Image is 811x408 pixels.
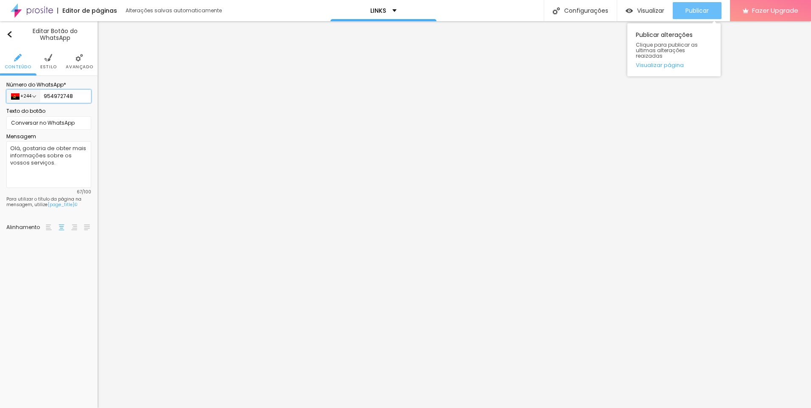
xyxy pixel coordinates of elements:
p: LINKS [370,8,386,14]
button: Publicar [673,2,722,19]
img: Icone [14,54,22,61]
div: Editor de páginas [57,8,117,14]
div: Mensagem [6,134,91,139]
textarea: Olá, gostaria de obter mais informações sobre os vossos serviços. [6,141,91,188]
div: Publicar alterações [627,23,721,76]
a: Visualizar página [636,62,712,68]
button: Visualizar [617,2,673,19]
img: Icone [553,7,560,14]
span: {page_title} [48,201,75,208]
span: Avançado [66,65,93,69]
span: Publicar [685,7,709,14]
img: Icone [76,54,83,61]
iframe: Editor [98,21,811,408]
img: Icone [45,54,52,61]
img: paragraph-center-align.svg [59,224,64,230]
img: paragraph-right-align.svg [71,224,77,230]
div: Alterações salvas automaticamente [126,8,223,13]
p: Para utilizar o título da página na mensagem, utilize [6,196,91,207]
span: Clique para publicar as ultimas alterações reaizadas [636,42,712,59]
img: Icone [6,31,13,38]
p: + 244 [20,94,31,98]
div: Editar Botão do WhatsApp [6,28,91,41]
img: paragraph-justified-align.svg [84,224,90,230]
span: Visualizar [637,7,664,14]
div: Texto do botão [6,107,91,115]
span: 67/100 [6,190,91,194]
img: view-1.svg [626,7,633,14]
img: paragraph-left-align.svg [46,224,52,230]
div: Número do WhatsApp * [6,82,91,87]
span: Conteúdo [5,65,31,69]
div: Alinhamento [6,225,45,230]
span: Fazer Upgrade [752,7,798,14]
span: Estilo [40,65,57,69]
